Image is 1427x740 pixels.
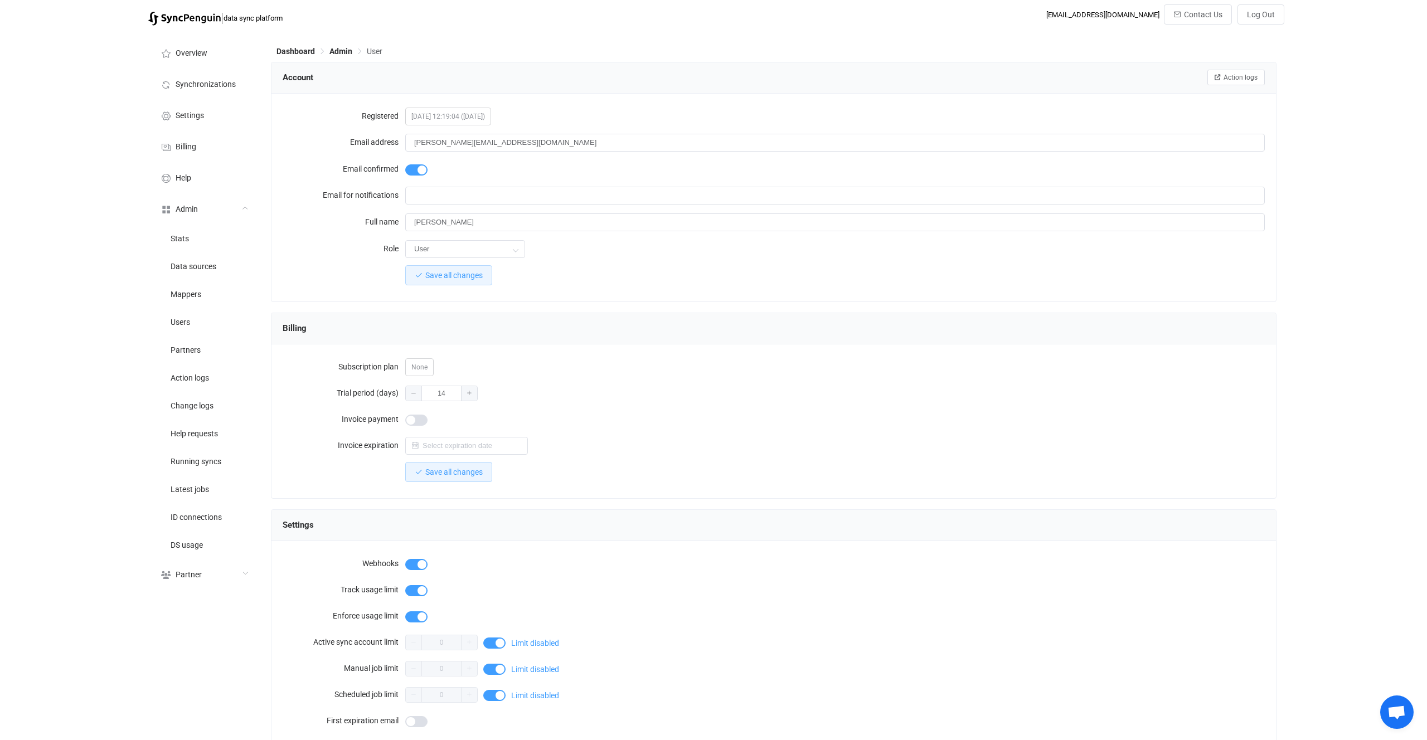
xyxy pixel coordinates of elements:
span: Contact Us [1184,10,1222,19]
span: Data sources [171,262,216,271]
img: syncpenguin.svg [148,12,221,26]
a: Change logs [148,391,260,419]
span: DS usage [171,541,203,550]
label: Role [283,237,405,260]
span: Dashboard [276,47,315,56]
span: Log Out [1247,10,1275,19]
button: Save all changes [405,462,492,482]
span: Running syncs [171,457,221,466]
a: Help requests [148,419,260,447]
span: Overview [176,49,207,58]
span: Change logs [171,402,213,411]
a: Running syncs [148,447,260,475]
span: Stats [171,235,189,244]
a: Latest jobs [148,475,260,503]
span: Admin [176,205,198,214]
span: data sync platform [224,14,283,22]
button: Contact Us [1164,4,1232,25]
button: Save all changes [405,265,492,285]
span: Settings [283,517,314,533]
div: [EMAIL_ADDRESS][DOMAIN_NAME] [1046,11,1159,19]
span: Limit disabled [511,665,559,673]
div: Breadcrumb [276,47,382,55]
a: Users [148,308,260,335]
span: Limit disabled [511,639,559,647]
label: Full name [283,211,405,233]
a: Help [148,162,260,193]
a: Synchronizations [148,68,260,99]
span: Billing [283,320,307,337]
label: Subscription plan [283,356,405,378]
span: Synchronizations [176,80,236,89]
span: Partner [176,571,202,580]
span: [DATE] 12:19:04 ([DATE]) [405,108,491,125]
a: Settings [148,99,260,130]
a: Billing [148,130,260,162]
a: Partners [148,335,260,363]
label: Email for notifications [283,184,405,206]
label: Scheduled job limit [283,683,405,705]
label: Manual job limit [283,657,405,679]
label: Invoice expiration [283,434,405,456]
label: Active sync account limit [283,631,405,653]
label: Invoice payment [283,408,405,430]
span: Account [283,69,313,86]
span: Admin [329,47,352,56]
span: Billing [176,143,196,152]
a: DS usage [148,530,260,558]
a: Overview [148,37,260,68]
span: Latest jobs [171,485,209,494]
label: Webhooks [283,552,405,575]
input: Select role [405,240,525,258]
span: Mappers [171,290,201,299]
a: Action logs [148,363,260,391]
span: None [405,358,434,376]
span: Help requests [171,430,218,439]
label: First expiration email [283,709,405,732]
span: | [221,10,224,26]
div: Open chat [1380,695,1414,729]
span: Settings [176,111,204,120]
label: Track usage limit [283,578,405,601]
button: Log Out [1237,4,1284,25]
a: ID connections [148,503,260,530]
span: User [367,47,382,56]
label: Email address [283,131,405,153]
input: Select expiration date [405,437,528,455]
span: Help [176,174,191,183]
a: Mappers [148,280,260,308]
span: Limit disabled [511,692,559,699]
span: Save all changes [425,468,483,476]
span: Action logs [171,374,209,383]
span: ID connections [171,513,222,522]
a: Data sources [148,252,260,280]
label: Email confirmed [283,158,405,180]
button: Action logs [1207,70,1265,85]
label: Registered [283,105,405,127]
a: |data sync platform [148,10,283,26]
span: Save all changes [425,271,483,280]
span: Users [171,318,190,327]
span: Partners [171,346,201,355]
label: Trial period (days) [283,382,405,404]
a: Stats [148,224,260,252]
label: Enforce usage limit [283,605,405,627]
span: Action logs [1224,74,1258,81]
